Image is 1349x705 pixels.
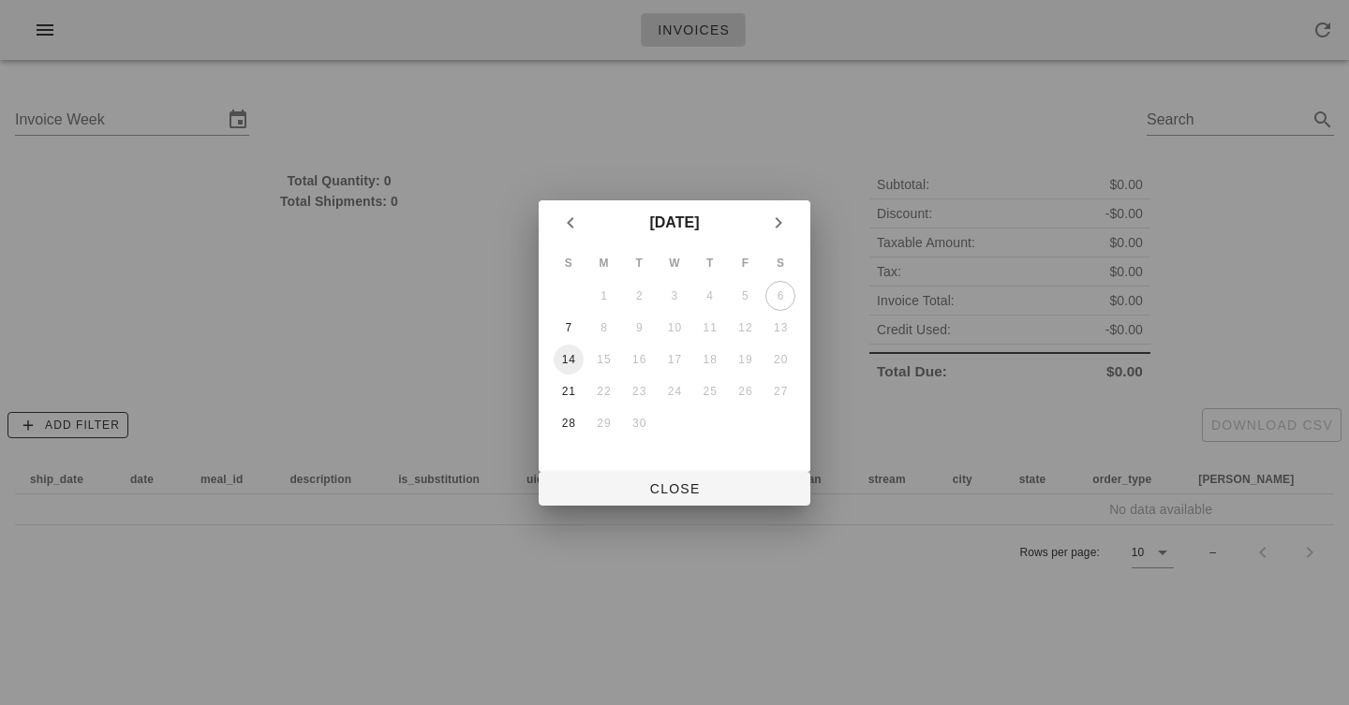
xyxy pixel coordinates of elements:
button: 21 [554,376,584,406]
button: 28 [554,408,584,438]
th: T [622,247,656,279]
button: Previous month [554,206,587,240]
button: Close [539,472,810,506]
div: 7 [554,321,584,334]
button: 14 [554,345,584,375]
span: Close [554,481,795,496]
th: T [693,247,727,279]
th: S [552,247,586,279]
th: S [763,247,797,279]
th: F [729,247,763,279]
div: 21 [554,385,584,398]
button: [DATE] [642,204,706,242]
button: Next month [762,206,795,240]
button: 7 [554,313,584,343]
div: 28 [554,417,584,430]
th: W [658,247,691,279]
div: 14 [554,353,584,366]
th: M [587,247,621,279]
